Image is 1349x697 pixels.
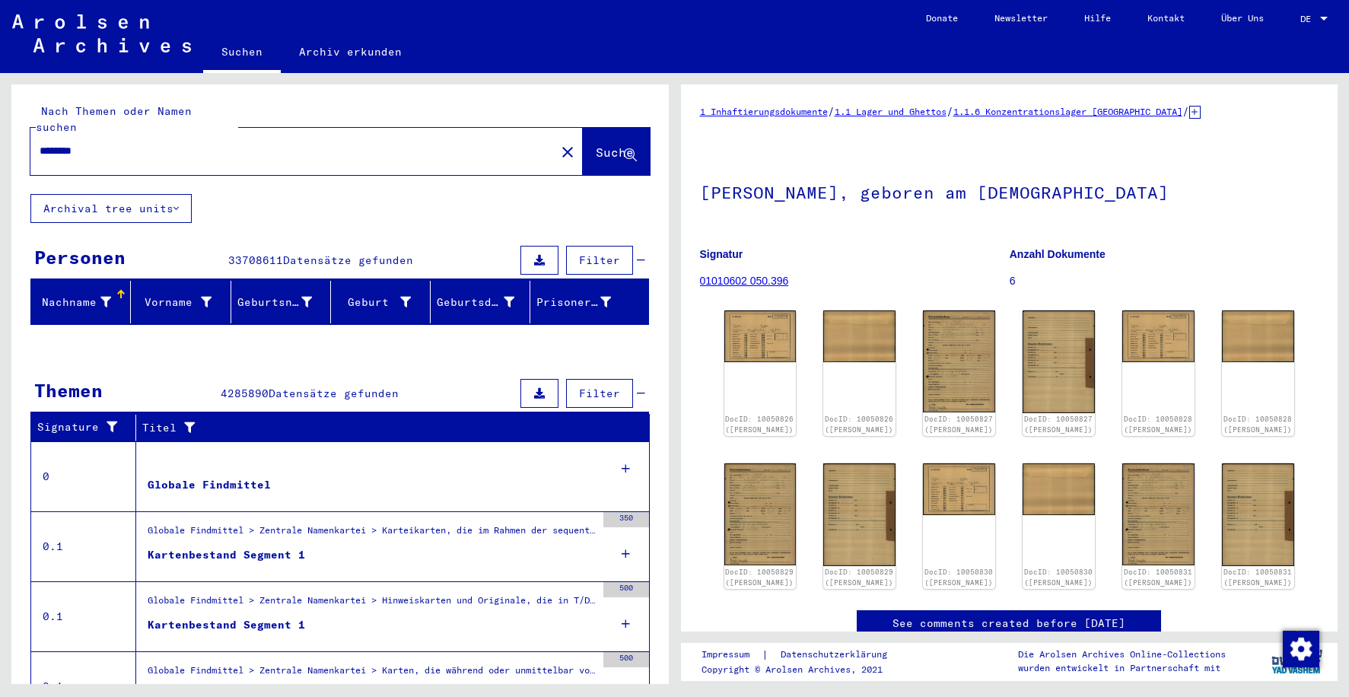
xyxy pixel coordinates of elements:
mat-icon: close [558,143,577,161]
img: 002.jpg [823,463,896,566]
span: Datensätze gefunden [283,253,413,267]
img: yv_logo.png [1268,642,1325,680]
img: Arolsen_neg.svg [12,14,191,53]
span: Filter [579,253,620,267]
mat-header-cell: Geburtsname [231,281,331,323]
td: 0.1 [31,511,136,581]
a: DocID: 10050826 ([PERSON_NAME]) [825,415,893,434]
div: Vorname [137,290,230,314]
mat-header-cell: Prisoner # [530,281,647,323]
b: Anzahl Dokumente [1010,248,1106,260]
div: 500 [603,652,649,667]
p: Die Arolsen Archives Online-Collections [1018,648,1226,661]
a: DocID: 10050831 ([PERSON_NAME]) [1223,568,1292,587]
div: Geburt‏ [337,294,411,310]
a: See comments created before [DATE] [892,616,1125,632]
div: | [702,647,905,663]
a: DocID: 10050829 ([PERSON_NAME]) [825,568,893,587]
div: 500 [603,582,649,597]
img: 001.jpg [724,310,797,362]
mat-header-cell: Nachname [31,281,131,323]
span: 33708611 [228,253,283,267]
span: / [947,104,953,118]
span: 4285890 [221,387,269,400]
div: Kartenbestand Segment 1 [148,547,305,563]
b: Signatur [700,248,743,260]
a: DocID: 10050830 ([PERSON_NAME]) [924,568,993,587]
a: 1.1.6 Konzentrationslager [GEOGRAPHIC_DATA] [953,106,1182,117]
a: DocID: 10050828 ([PERSON_NAME]) [1223,415,1292,434]
a: DocID: 10050826 ([PERSON_NAME]) [725,415,794,434]
button: Clear [552,136,583,167]
div: Kartenbestand Segment 1 [148,617,305,633]
span: Suche [596,145,634,160]
p: Copyright © Arolsen Archives, 2021 [702,663,905,676]
div: Globale Findmittel > Zentrale Namenkartei > Karteikarten, die im Rahmen der sequentiellen Massend... [148,524,596,545]
div: Globale Findmittel [148,477,271,493]
a: Datenschutzerklärung [768,647,905,663]
mat-header-cell: Geburt‏ [331,281,431,323]
a: DocID: 10050827 ([PERSON_NAME]) [924,415,993,434]
a: Suchen [203,33,281,73]
p: 6 [1010,273,1319,289]
img: 002.jpg [1023,310,1095,413]
td: 0.1 [31,581,136,651]
div: Geburtsdatum [437,290,533,314]
div: 350 [603,512,649,527]
div: Vorname [137,294,211,310]
a: Impressum [702,647,762,663]
div: Themen [34,377,103,404]
a: DocID: 10050827 ([PERSON_NAME]) [1024,415,1093,434]
img: Zustimmung ändern [1283,631,1319,667]
img: 002.jpg [1222,310,1294,362]
img: 001.jpg [923,310,995,412]
td: 0 [31,441,136,511]
button: Suche [583,128,650,175]
a: DocID: 10050829 ([PERSON_NAME]) [725,568,794,587]
button: Filter [566,246,633,275]
div: Geburtsname [237,294,312,310]
div: Nachname [37,290,130,314]
mat-header-cell: Geburtsdatum [431,281,530,323]
span: Filter [579,387,620,400]
a: Archiv erkunden [281,33,420,70]
mat-label: Nach Themen oder Namen suchen [36,104,192,134]
div: Signature [37,415,139,440]
p: wurden entwickelt in Partnerschaft mit [1018,661,1226,675]
a: 1 Inhaftierungsdokumente [700,106,828,117]
div: Geburtsdatum [437,294,514,310]
a: 1.1 Lager und Ghettos [835,106,947,117]
a: DocID: 10050831 ([PERSON_NAME]) [1124,568,1192,587]
img: 001.jpg [923,463,995,515]
div: Personen [34,243,126,271]
img: 002.jpg [1222,463,1294,566]
img: 001.jpg [1122,463,1195,565]
div: Geburtsname [237,290,331,314]
div: Titel [142,420,619,436]
a: DocID: 10050828 ([PERSON_NAME]) [1124,415,1192,434]
div: Prisoner # [536,294,610,310]
div: Prisoner # [536,290,629,314]
a: 01010602 050.396 [700,275,789,287]
div: Nachname [37,294,111,310]
img: 002.jpg [823,310,896,362]
mat-header-cell: Vorname [131,281,231,323]
div: Globale Findmittel > Zentrale Namenkartei > Karten, die während oder unmittelbar vor der sequenti... [148,664,596,685]
span: / [1182,104,1189,118]
h1: [PERSON_NAME], geboren am [DEMOGRAPHIC_DATA] [700,158,1319,224]
img: 001.jpg [1122,310,1195,362]
button: Filter [566,379,633,408]
button: Archival tree units [30,194,192,223]
div: Signature [37,419,124,435]
span: DE [1300,14,1317,24]
a: DocID: 10050830 ([PERSON_NAME]) [1024,568,1093,587]
div: Globale Findmittel > Zentrale Namenkartei > Hinweiskarten und Originale, die in T/D-Fällen aufgef... [148,594,596,615]
span: / [828,104,835,118]
img: 001.jpg [724,463,797,565]
div: Titel [142,415,635,440]
span: Datensätze gefunden [269,387,399,400]
img: 002.jpg [1023,463,1095,515]
div: Geburt‏ [337,290,430,314]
